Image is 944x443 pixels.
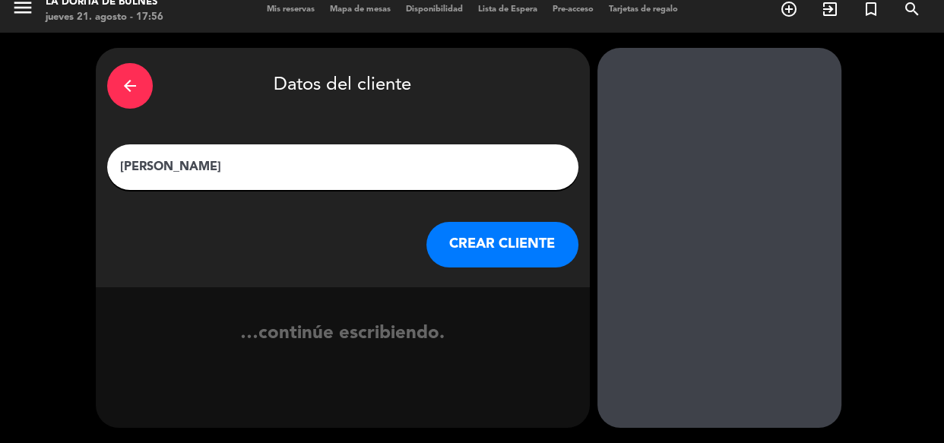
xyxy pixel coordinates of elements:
[96,319,590,376] div: …continúe escribiendo.
[398,5,470,14] span: Disponibilidad
[46,10,163,25] div: jueves 21. agosto - 17:56
[426,222,578,267] button: CREAR CLIENTE
[259,5,322,14] span: Mis reservas
[119,157,567,178] input: Escriba nombre, correo electrónico o número de teléfono...
[322,5,398,14] span: Mapa de mesas
[107,59,578,112] div: Datos del cliente
[470,5,545,14] span: Lista de Espera
[601,5,686,14] span: Tarjetas de regalo
[121,77,139,95] i: arrow_back
[545,5,601,14] span: Pre-acceso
